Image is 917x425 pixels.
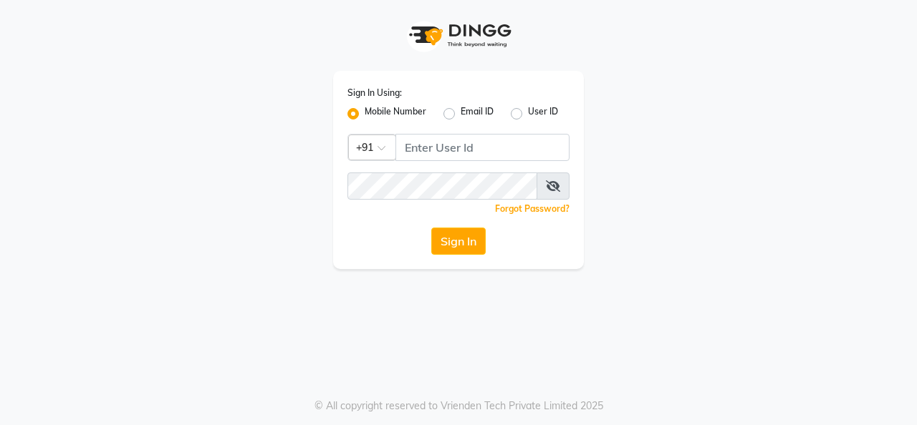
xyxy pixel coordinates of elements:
[347,87,402,99] label: Sign In Using:
[431,228,486,255] button: Sign In
[401,14,516,57] img: logo1.svg
[365,105,426,122] label: Mobile Number
[495,203,570,214] a: Forgot Password?
[347,172,537,200] input: Username
[528,105,558,122] label: User ID
[395,134,570,161] input: Username
[461,105,494,122] label: Email ID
